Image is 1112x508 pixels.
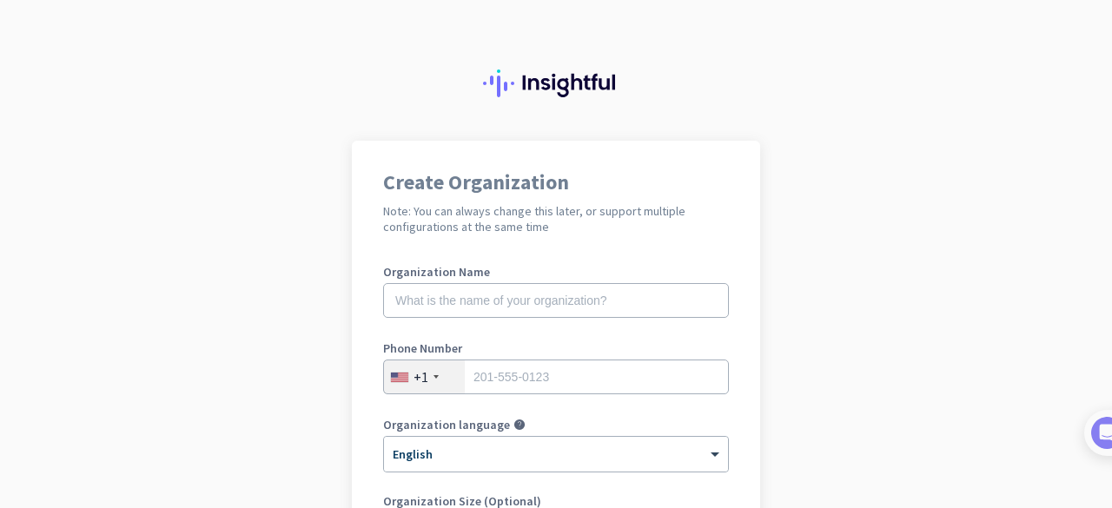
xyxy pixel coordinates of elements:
[383,495,729,507] label: Organization Size (Optional)
[383,283,729,318] input: What is the name of your organization?
[513,419,526,431] i: help
[383,172,729,193] h1: Create Organization
[383,360,729,394] input: 201-555-0123
[414,368,428,386] div: +1
[383,203,729,234] h2: Note: You can always change this later, or support multiple configurations at the same time
[383,266,729,278] label: Organization Name
[483,69,629,97] img: Insightful
[383,419,510,431] label: Organization language
[383,342,729,354] label: Phone Number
